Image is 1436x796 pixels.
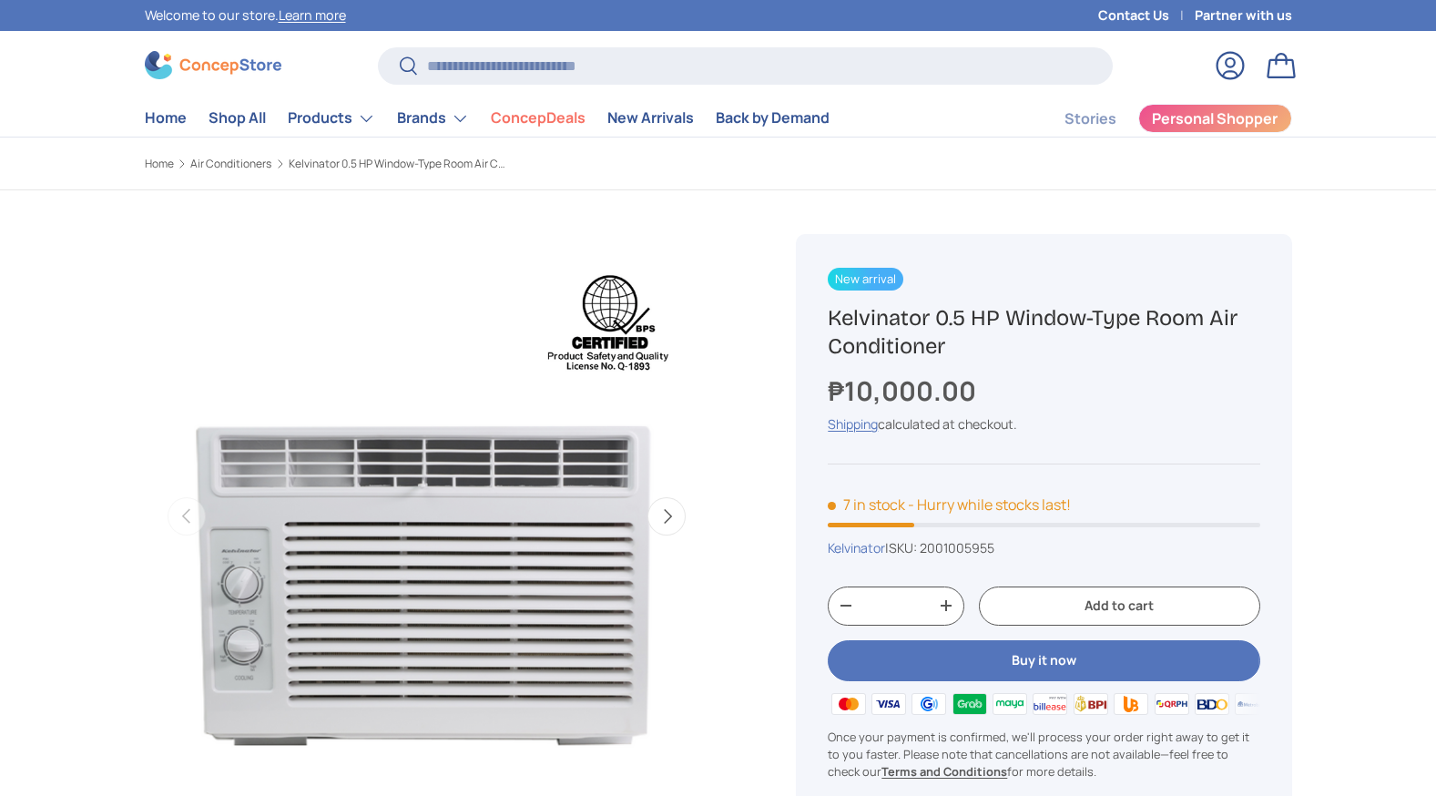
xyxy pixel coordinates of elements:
[828,304,1259,361] h1: Kelvinator 0.5 HP Window-Type Room Air Conditioner
[889,539,917,556] span: SKU:
[607,100,694,136] a: New Arrivals
[869,690,909,718] img: visa
[908,495,1071,515] p: - Hurry while stocks last!
[828,415,878,433] a: Shipping
[881,763,1007,780] a: Terms and Conditions
[979,587,1259,626] button: Add to cart
[209,100,266,136] a: Shop All
[1064,101,1116,137] a: Stories
[1071,690,1111,718] img: bpi
[828,640,1259,681] button: Buy it now
[990,690,1030,718] img: maya
[277,100,386,137] summary: Products
[491,100,586,136] a: ConcepDeals
[828,495,905,515] span: 7 in stock
[386,100,480,137] summary: Brands
[1151,690,1191,718] img: qrph
[1138,104,1292,133] a: Personal Shopper
[1152,111,1278,126] span: Personal Shopper
[828,690,868,718] img: master
[828,372,981,409] strong: ₱10,000.00
[1111,690,1151,718] img: ubp
[1098,5,1195,26] a: Contact Us
[145,100,187,136] a: Home
[828,729,1259,781] p: Once your payment is confirmed, we'll process your order right away to get it to you faster. Plea...
[1195,5,1292,26] a: Partner with us
[885,539,994,556] span: |
[1232,690,1272,718] img: metrobank
[1021,100,1292,137] nav: Secondary
[920,539,994,556] span: 2001005955
[949,690,989,718] img: grabpay
[145,51,281,79] img: ConcepStore
[1192,690,1232,718] img: bdo
[145,158,174,169] a: Home
[397,100,469,137] a: Brands
[145,156,753,172] nav: Breadcrumbs
[145,100,830,137] nav: Primary
[828,268,903,291] span: New arrival
[288,100,375,137] a: Products
[716,100,830,136] a: Back by Demand
[289,158,507,169] a: Kelvinator 0.5 HP Window-Type Room Air Conditioner
[828,414,1259,434] div: calculated at checkout.
[190,158,271,169] a: Air Conditioners
[1030,690,1070,718] img: billease
[828,539,885,556] a: Kelvinator
[145,5,346,26] p: Welcome to our store.
[909,690,949,718] img: gcash
[279,6,346,24] a: Learn more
